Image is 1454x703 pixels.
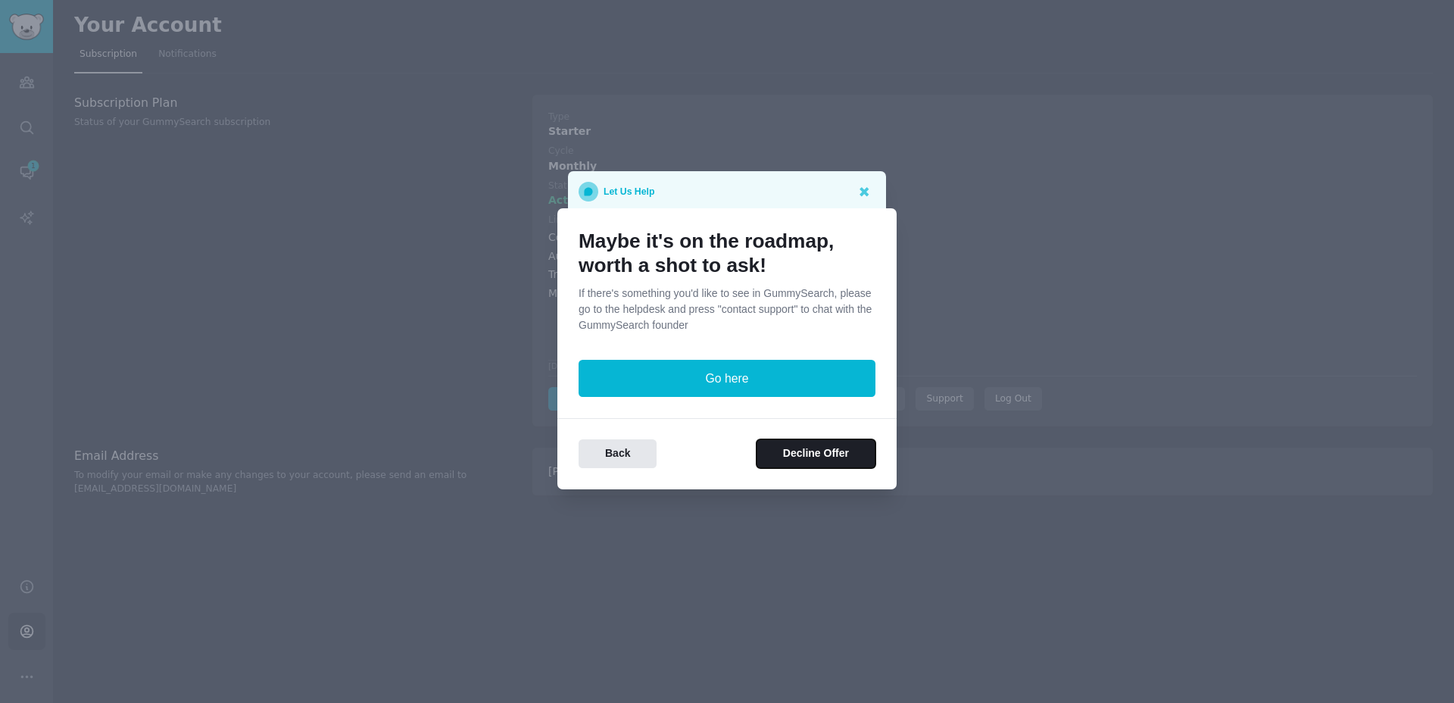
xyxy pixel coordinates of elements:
button: Decline Offer [757,439,875,469]
p: If there's something you'd like to see in GummySearch, please go to the helpdesk and press "conta... [579,286,875,333]
button: Back [579,439,657,469]
p: Let Us Help [604,182,654,202]
h1: Maybe it's on the roadmap, worth a shot to ask! [579,230,875,277]
button: Go here [579,360,875,397]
